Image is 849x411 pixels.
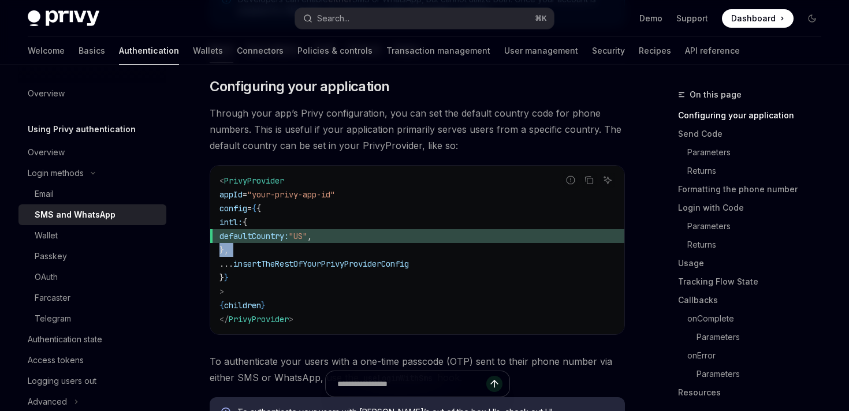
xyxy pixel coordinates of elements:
span: { [252,203,256,214]
div: Authentication state [28,332,102,346]
span: config [219,203,247,214]
span: children [224,300,261,311]
a: Authentication [119,37,179,65]
span: ⌘ K [535,14,547,23]
span: } [261,300,266,311]
a: Returns [678,162,831,180]
span: > [219,286,224,297]
a: Transaction management [386,37,490,65]
a: onError [678,346,831,365]
a: Policies & controls [297,37,373,65]
div: Overview [28,87,65,100]
button: Copy the contents from the code block [582,173,597,188]
span: = [247,203,252,214]
span: { [256,203,261,214]
a: OAuth [18,267,166,287]
button: Report incorrect code [563,173,578,188]
span: On this page [690,88,742,102]
div: Telegram [35,312,71,326]
div: Email [35,187,54,201]
span: insertTheRestOfYourPrivyProviderConfig [233,259,409,269]
a: Demo [639,13,662,24]
button: Open search [295,8,553,29]
a: Tracking Flow State [678,272,831,291]
a: Welcome [28,37,65,65]
a: User management [504,37,578,65]
a: Logging users out [18,371,166,391]
a: Configuring your application [678,106,831,125]
div: OAuth [35,270,58,284]
span: } [224,272,229,283]
span: }, [219,245,229,255]
a: Passkey [18,246,166,267]
span: To authenticate your users with a one-time passcode (OTP) sent to their phone number via either S... [210,353,625,386]
a: Basics [79,37,105,65]
div: SMS and WhatsApp [35,208,116,222]
div: Access tokens [28,353,84,367]
a: Email [18,184,166,204]
div: Farcaster [35,291,70,305]
h5: Using Privy authentication [28,122,136,136]
span: PrivyProvider [229,314,289,324]
a: Wallets [193,37,223,65]
button: Toggle dark mode [803,9,821,28]
span: intl: [219,217,243,227]
a: Formatting the phone number [678,180,831,199]
a: Support [676,13,708,24]
span: } [219,272,224,283]
a: Parameters [678,217,831,236]
a: Farcaster [18,287,166,308]
a: Telegram [18,308,166,329]
span: = [243,189,247,200]
a: API reference [685,37,740,65]
span: </ [219,314,229,324]
span: { [243,217,247,227]
span: ... [219,259,233,269]
span: Configuring your application [210,77,389,96]
a: Parameters [678,365,831,383]
div: Passkey [35,249,67,263]
div: Advanced [28,395,67,409]
span: "US" [289,231,307,241]
div: Login methods [28,166,84,180]
a: Callbacks [678,291,831,309]
span: , [307,231,312,241]
span: "your-privy-app-id" [247,189,335,200]
a: onComplete [678,309,831,328]
div: Logging users out [28,374,96,388]
a: Access tokens [18,350,166,371]
span: appId [219,189,243,200]
span: defaultCountry: [219,231,289,241]
a: Resources [678,383,831,402]
a: SMS and WhatsApp [18,204,166,225]
button: Send message [486,376,502,392]
a: Parameters [678,143,831,162]
input: Ask a question... [337,371,486,397]
div: Search... [317,12,349,25]
a: Security [592,37,625,65]
a: Overview [18,142,166,163]
a: Login with Code [678,199,831,217]
span: > [289,314,293,324]
a: Usage [678,254,831,272]
a: Overview [18,83,166,104]
span: Dashboard [731,13,776,24]
button: Ask AI [600,173,615,188]
a: Connectors [237,37,284,65]
span: PrivyProvider [224,175,284,186]
a: Recipes [639,37,671,65]
a: Send Code [678,125,831,143]
img: dark logo [28,10,99,27]
span: Through your app’s Privy configuration, you can set the default country code for phone numbers. T... [210,105,625,154]
div: Wallet [35,229,58,242]
button: Toggle Login methods section [18,163,166,184]
span: { [219,300,224,311]
a: Parameters [678,328,831,346]
a: Dashboard [722,9,794,28]
span: < [219,175,224,186]
div: Overview [28,145,65,159]
a: Returns [678,236,831,254]
a: Authentication state [18,329,166,350]
a: Wallet [18,225,166,246]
